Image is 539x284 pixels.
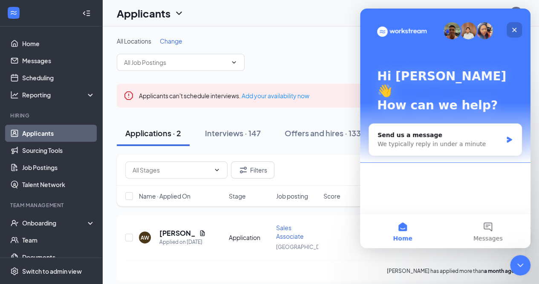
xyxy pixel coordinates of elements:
div: AW [141,234,149,241]
span: Sales Associate [276,224,304,240]
a: Messages [22,52,95,69]
span: Applicants can't schedule interviews. [139,92,309,100]
span: Stage [229,192,246,200]
svg: UserCheck [10,219,19,227]
a: Add your availability now [242,92,309,100]
input: All Job Postings [124,58,227,67]
a: Team [22,231,95,249]
button: Filter Filters [231,161,274,179]
span: Job posting [276,192,308,200]
a: Talent Network [22,176,95,193]
span: All Locations [117,37,151,45]
svg: WorkstreamLogo [9,9,18,17]
svg: Filter [238,165,248,175]
a: Home [22,35,95,52]
svg: Collapse [82,9,91,18]
div: Offers and hires · 133 [285,128,361,138]
div: Team Management [10,202,93,209]
div: Applications · 2 [125,128,181,138]
h1: Applicants [117,6,170,20]
div: Interviews · 147 [205,128,261,138]
svg: ChevronDown [213,167,220,173]
iframe: Intercom live chat [510,255,530,275]
span: Name · Applied On [139,192,190,200]
div: Reporting [22,91,95,99]
svg: Notifications [473,8,484,18]
svg: ChevronDown [231,59,237,66]
div: Hiring [10,112,93,119]
a: Job Postings [22,159,95,176]
svg: QuestionInfo [492,8,502,18]
svg: Document [199,230,206,237]
h5: [PERSON_NAME] [159,228,196,238]
div: Applied on [DATE] [159,238,206,246]
span: Change [160,37,182,45]
div: Switch to admin view [22,267,82,275]
iframe: Intercom live chat [360,9,530,248]
div: Application [229,233,271,242]
a: Documents [22,249,95,266]
div: Onboarding [22,219,88,227]
b: a month ago [484,268,515,274]
svg: Analysis [10,91,19,99]
p: [PERSON_NAME] has applied more than . [387,267,516,275]
svg: Error [124,91,134,101]
a: Applicants [22,125,95,142]
a: Sourcing Tools [22,142,95,159]
input: All Stages [133,165,210,175]
svg: ChevronDown [174,8,184,18]
span: Score [323,192,340,200]
span: [GEOGRAPHIC_DATA] [276,244,330,250]
svg: Settings [10,267,19,275]
a: Scheduling [22,69,95,86]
